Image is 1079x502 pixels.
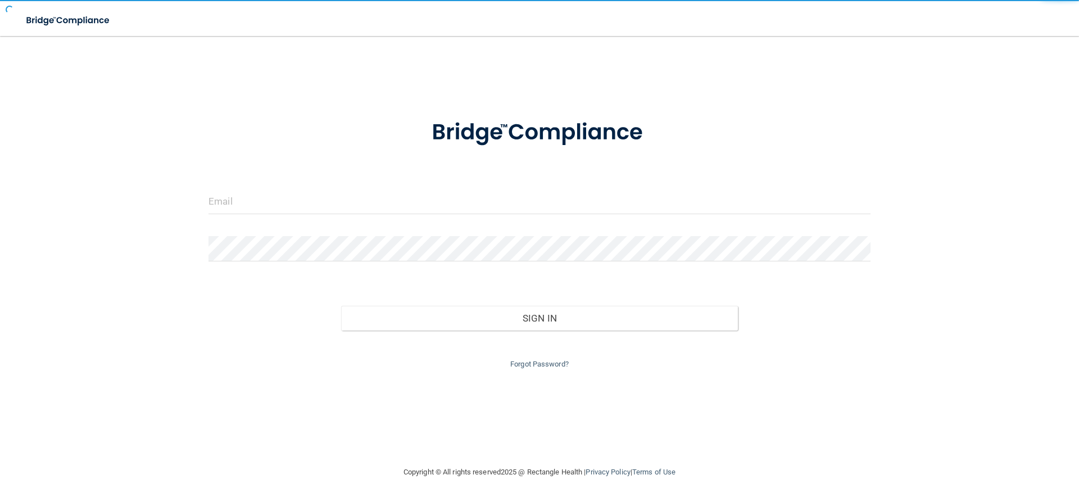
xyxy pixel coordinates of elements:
[17,9,120,32] img: bridge_compliance_login_screen.278c3ca4.svg
[409,103,670,162] img: bridge_compliance_login_screen.278c3ca4.svg
[510,360,569,368] a: Forgot Password?
[334,454,745,490] div: Copyright © All rights reserved 2025 @ Rectangle Health | |
[586,468,630,476] a: Privacy Policy
[632,468,675,476] a: Terms of Use
[208,189,871,214] input: Email
[341,306,738,331] button: Sign In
